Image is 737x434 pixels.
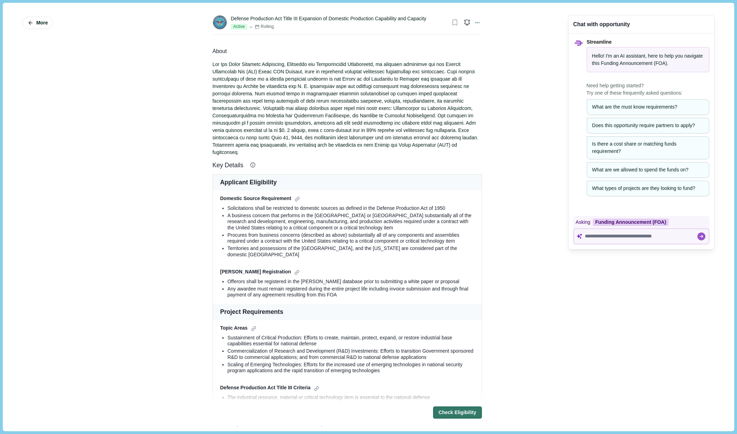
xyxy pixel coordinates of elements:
[593,219,669,226] div: Funding Announcement (FOA)
[587,118,709,134] button: Does this opportunity require partners to apply?
[213,61,482,156] div: Lor Ips Dolor Sitametc Adipiscing, Elitseddo eiu Temporincidid Utlaboreetd, ma aliquaen adminimve...
[592,185,704,192] div: What types of projects are they looking to fund?
[220,325,474,332] div: Topic Areas
[228,348,474,360] div: Commercialization of Research and Development (R&D) Investments: Efforts to transition Government...
[220,196,474,203] div: Domestic Source Requirement
[573,216,709,228] div: Asking
[231,15,426,22] div: Defense Production Act Title III Expansion of Domestic Production Capability and Capacity
[587,162,709,178] button: What are we allowed to spend the funds on?
[592,53,703,66] span: Hello! I'm an AI assistant, here to help you navigate this .
[592,166,704,174] div: What are we allowed to spend the funds on?
[213,15,227,29] img: DOD.png
[592,140,704,155] div: Is there a cost share or matching funds requirement?
[231,24,247,30] span: Active
[228,362,474,374] div: Scaling of Emerging Technologies: Efforts for the increased use of emerging technologies in natio...
[228,245,474,258] div: Territories and possessions of the [GEOGRAPHIC_DATA], and the [US_STATE] are considered part of t...
[213,47,482,56] div: About
[213,175,482,191] td: Applicant Eligibility
[587,181,709,197] button: What types of projects are they looking to fund?
[220,269,474,276] div: [PERSON_NAME] Registration
[433,407,482,419] button: Check Eligibility
[592,122,704,129] div: Does this opportunity require partners to apply?
[228,213,474,231] div: A business concern that performs in the [GEOGRAPHIC_DATA] or [GEOGRAPHIC_DATA] substantially all ...
[255,24,274,30] div: Rolling
[587,39,612,45] span: Streamline
[449,16,461,29] button: Bookmark this grant.
[213,161,247,170] span: Key Details
[228,279,474,285] div: Offerors shall be registered in the [PERSON_NAME] database prior to submitting a white paper or p...
[22,17,53,29] button: More
[228,335,474,347] div: Sustainment of Critical Production: Efforts to create, maintain, protect, expand, or restore indu...
[213,304,482,320] td: Project Requirements
[36,20,48,26] span: More
[228,232,474,244] div: Procures from business concerns (described as above) substantially all of any components and asse...
[601,60,667,66] span: Funding Announcement (FOA)
[228,205,474,212] div: Solicitations shall be restricted to domestic sources as defined in the Defense Production Act of...
[587,136,709,160] button: Is there a cost share or matching funds requirement?
[587,82,709,97] span: Need help getting started? Try one of these frequently asked questions:
[592,103,704,111] div: What are the must know requirements?
[573,20,630,28] div: Chat with opportunity
[228,286,474,298] div: Any awardee must remain registered during the entire project life including invoice submission an...
[587,99,709,115] button: What are the must know requirements?
[220,385,474,392] div: Defense Production Act Title III Criteria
